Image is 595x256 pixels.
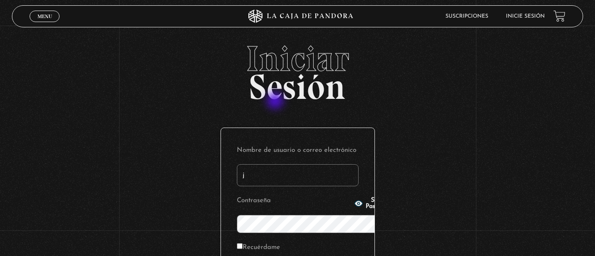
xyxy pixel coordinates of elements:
[237,144,359,158] label: Nombre de usuario o correo electrónico
[237,243,243,249] input: Recuérdame
[237,241,280,255] label: Recuérdame
[554,10,565,22] a: View your shopping cart
[12,41,583,98] h2: Sesión
[34,21,55,27] span: Cerrar
[354,197,391,210] button: Show Password
[37,14,52,19] span: Menu
[12,41,583,76] span: Iniciar
[237,194,352,208] label: Contraseña
[506,14,545,19] a: Inicie sesión
[445,14,488,19] a: Suscripciones
[366,197,391,210] span: Show Password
